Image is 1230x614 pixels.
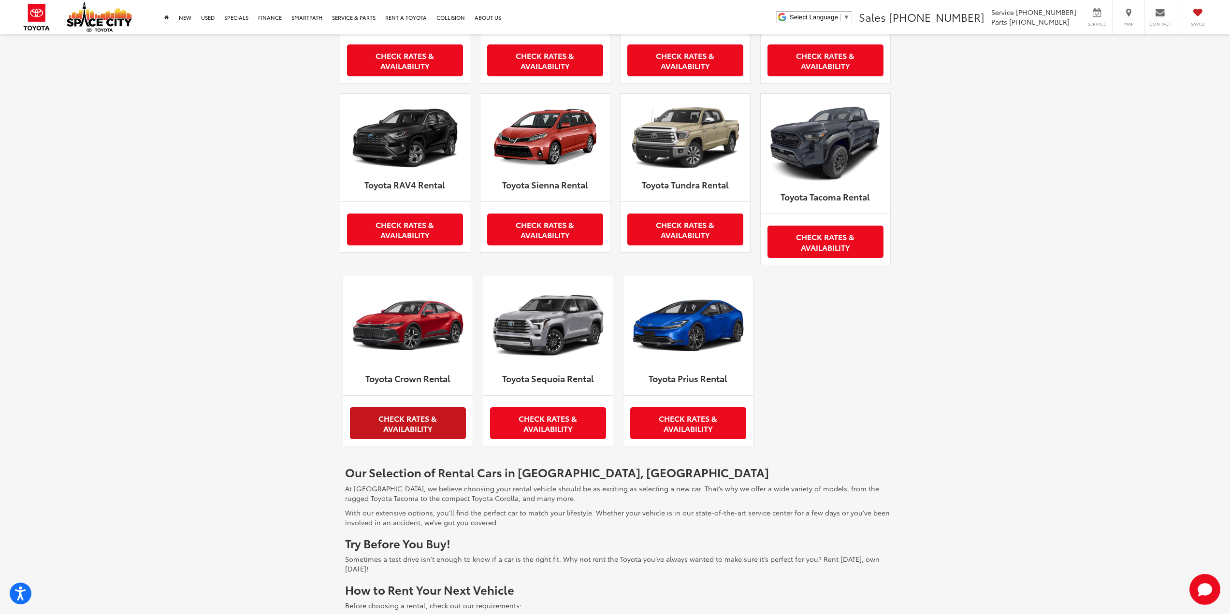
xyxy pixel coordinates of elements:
p: Toyota Prius Rental [630,374,746,384]
span: Sales [859,9,886,25]
span: Service [1086,21,1108,27]
img: Toyota Highlander Rental at Space City Toyota in #CITY TX [347,100,463,175]
h3: How to Rent Your Next Vehicle [345,583,896,596]
a: Check Rates & Availability [487,44,603,77]
a: Check Rates & Availability [767,226,883,258]
a: Check Rates & Availability [767,44,883,77]
span: Select Language [790,14,838,21]
span: [PHONE_NUMBER] [1016,7,1076,17]
p: With our extensive options, you’ll find the perfect car to match your lifestyle. Whether your veh... [345,508,896,527]
h3: Our Selection of Rental Cars in [GEOGRAPHIC_DATA], [GEOGRAPHIC_DATA] [345,466,896,478]
a: Check Rates & Availability [630,407,746,440]
img: Space City Toyota [67,2,132,32]
a: Check Rates & Availability [350,407,466,440]
button: Toggle Chat Window [1189,574,1220,605]
p: Toyota Crown Rental [350,374,466,384]
img: Toyota Sequoia Rental at Space City Toyota in #CITY TX [490,282,606,369]
img: Toyota Tacoma Rental at Space City Toyota in #CITY TX [767,100,883,187]
p: Toyota RAV4 Rental [347,180,463,190]
span: ▼ [843,14,850,21]
span: Parts [991,17,1007,27]
span: Service [991,7,1014,17]
span: [PHONE_NUMBER] [1009,17,1070,27]
a: Select Language​ [790,14,850,21]
a: Check Rates & Availability [627,214,743,246]
span: Contact [1149,21,1171,27]
svg: Start Chat [1189,574,1220,605]
a: Check Rates & Availability [347,214,463,246]
h3: Try Before You Buy! [345,537,896,549]
p: Toyota Tundra Rental [627,180,743,190]
p: Before choosing a rental, check out our requirements: [345,600,896,610]
img: Toyota Prius Rental at Space City Toyota in #CITY TX [630,282,746,369]
span: Saved [1187,21,1208,27]
p: Toyota Tacoma Rental [767,192,883,202]
p: At [GEOGRAPHIC_DATA], we believe choosing your rental vehicle should be as exciting as selecting ... [345,484,896,503]
img: Toyota Sienna Rental at Space City Toyota in #CITY TX [627,100,743,175]
p: Toyota Sequoia Rental [490,374,606,384]
a: Check Rates & Availability [627,44,743,77]
img: Toyota Crown Rental at Space City Toyota in #CITY TX [350,282,466,369]
span: Map [1118,21,1139,27]
a: Check Rates & Availability [347,44,463,77]
img: Toyota Prius Rental at Space City Toyota in #CITY TX [487,100,603,175]
a: Check Rates & Availability [487,214,603,246]
p: Sometimes a test drive isn't enough to know if a car is the right fit. Why not rent the Toyota yo... [345,554,896,573]
span: [PHONE_NUMBER] [889,9,984,25]
p: Toyota Sienna Rental [487,180,603,190]
a: Check Rates & Availability [490,407,606,440]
